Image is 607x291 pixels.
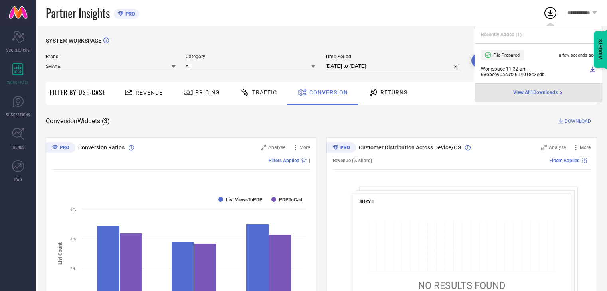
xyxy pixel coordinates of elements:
[559,53,596,58] span: a few seconds ago
[269,158,299,163] span: Filters Applied
[380,89,407,96] span: Returns
[57,242,63,265] tspan: List Count
[70,207,76,212] text: 6 %
[46,5,110,21] span: Partner Insights
[6,112,30,118] span: SUGGESTIONS
[11,144,25,150] span: TRENDS
[261,145,266,150] svg: Zoom
[309,89,348,96] span: Conversion
[481,32,522,37] span: Recently Added ( 1 )
[195,89,220,96] span: Pricing
[46,117,110,125] span: Conversion Widgets ( 3 )
[513,90,558,96] span: View All 1 Downloads
[78,144,125,151] span: Conversion Ratios
[513,90,564,96] a: View All1Downloads
[226,197,263,203] text: List ViewsToPDP
[309,158,310,163] span: |
[549,145,566,150] span: Analyse
[359,144,461,151] span: Customer Distribution Across Device/OS
[46,54,176,59] span: Brand
[46,142,75,154] div: Premium
[268,145,285,150] span: Analyse
[549,158,580,163] span: Filters Applied
[46,37,101,44] span: SYSTEM WORKSPACE
[325,61,461,71] input: Select time period
[565,117,591,125] span: DOWNLOAD
[186,54,315,59] span: Category
[325,54,461,59] span: Time Period
[541,145,547,150] svg: Zoom
[50,88,106,97] span: Filter By Use-Case
[279,197,303,203] text: PDPToCart
[70,237,76,241] text: 4 %
[70,267,76,271] text: 2 %
[481,66,587,77] span: Workspace - 11:32-am - 68bbce90ac9f2614018c3edb
[580,145,591,150] span: More
[493,53,520,58] span: File Prepared
[326,142,356,154] div: Premium
[6,47,30,53] span: SCORECARDS
[589,66,596,77] a: Download
[252,89,277,96] span: Traffic
[7,79,29,85] span: WORKSPACE
[543,6,558,20] div: Open download list
[299,145,310,150] span: More
[471,54,514,67] button: Search
[136,90,163,96] span: Revenue
[333,158,372,163] span: Revenue (% share)
[589,158,591,163] span: |
[513,90,564,96] div: Open download page
[14,176,22,182] span: FWD
[123,11,135,17] span: PRO
[359,199,374,204] span: SHAYE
